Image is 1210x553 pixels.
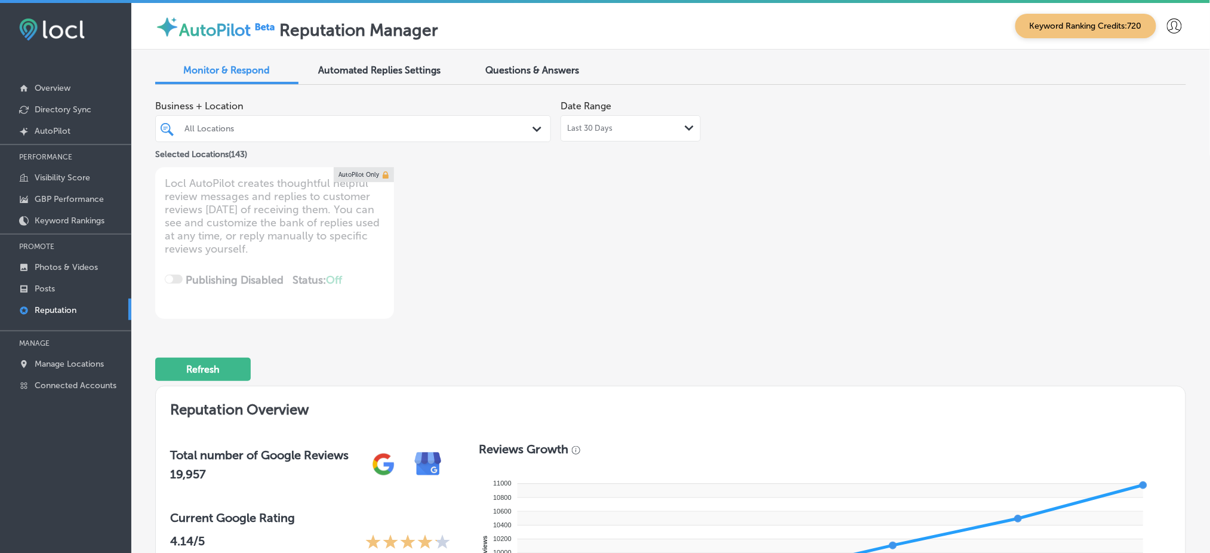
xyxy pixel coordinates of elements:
[35,359,104,369] p: Manage Locations
[35,83,70,93] p: Overview
[170,534,205,552] p: 4.14 /5
[170,511,451,525] h3: Current Google Rating
[155,358,251,381] button: Refresh
[35,305,76,315] p: Reputation
[493,494,512,501] tspan: 10800
[1015,14,1156,38] span: Keyword Ranking Credits: 720
[319,64,441,76] span: Automated Replies Settings
[35,380,116,391] p: Connected Accounts
[493,508,512,515] tspan: 10600
[493,521,512,529] tspan: 10400
[493,480,512,487] tspan: 11000
[156,386,1186,428] h2: Reputation Overview
[184,64,270,76] span: Monitor & Respond
[35,105,91,115] p: Directory Sync
[35,126,70,136] p: AutoPilot
[486,64,580,76] span: Questions & Answers
[406,442,451,487] img: e7ababfa220611ac49bdb491a11684a6.png
[184,124,534,134] div: All Locations
[35,173,90,183] p: Visibility Score
[493,536,512,543] tspan: 10200
[35,284,55,294] p: Posts
[365,534,451,552] div: 4.14 Stars
[155,15,179,39] img: autopilot-icon
[170,467,349,481] h2: 19,957
[35,262,98,272] p: Photos & Videos
[479,442,569,456] h3: Reviews Growth
[179,20,251,40] label: AutoPilot
[170,448,349,462] h3: Total number of Google Reviews
[35,194,104,204] p: GBP Performance
[251,20,279,33] img: Beta
[155,145,247,159] p: Selected Locations ( 143 )
[561,100,611,112] label: Date Range
[361,442,406,487] img: gPZS+5FD6qPJAAAAABJRU5ErkJggg==
[567,124,612,133] span: Last 30 Days
[279,20,438,40] label: Reputation Manager
[35,216,104,226] p: Keyword Rankings
[155,100,551,112] span: Business + Location
[19,19,85,41] img: fda3e92497d09a02dc62c9cd864e3231.png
